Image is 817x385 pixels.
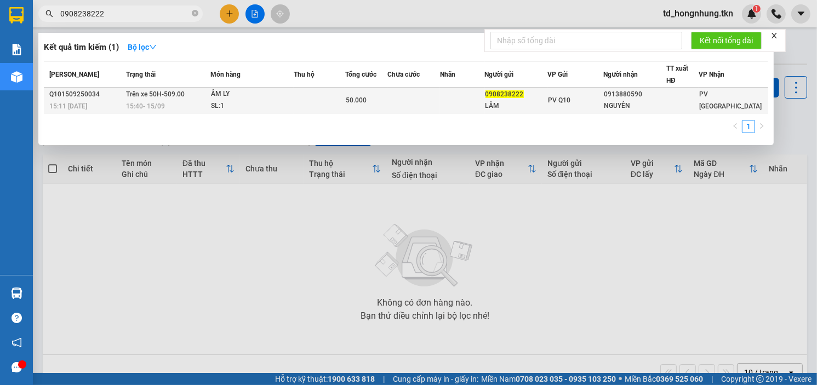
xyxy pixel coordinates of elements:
[770,32,778,39] span: close
[12,337,22,348] span: notification
[211,100,293,112] div: SL: 1
[691,32,762,49] button: Kết nối tổng đài
[44,42,119,53] h3: Kết quả tìm kiếm ( 1 )
[346,96,367,104] span: 50.000
[387,71,420,78] span: Chưa cước
[729,120,742,133] li: Previous Page
[485,71,514,78] span: Người gửi
[666,65,688,84] span: TT xuất HĐ
[11,44,22,55] img: solution-icon
[755,120,768,133] li: Next Page
[742,120,755,133] li: 1
[49,89,123,100] div: Q101509250034
[60,8,190,20] input: Tìm tên, số ĐT hoặc mã đơn
[742,120,755,133] a: 1
[548,96,570,104] span: PV Q10
[604,89,666,100] div: 0913880590
[128,43,157,51] strong: Bộ lọc
[729,120,742,133] button: left
[758,123,765,129] span: right
[11,288,22,299] img: warehouse-icon
[12,313,22,323] span: question-circle
[700,35,753,47] span: Kết nối tổng đài
[149,43,157,51] span: down
[49,71,99,78] span: [PERSON_NAME]
[45,10,53,18] span: search
[294,71,315,78] span: Thu hộ
[126,90,185,98] span: Trên xe 50H-509.00
[700,90,762,110] span: PV [GEOGRAPHIC_DATA]
[732,123,739,129] span: left
[49,102,87,110] span: 15:11 [DATE]
[755,120,768,133] button: right
[211,88,293,100] div: ÂM LY
[12,362,22,372] span: message
[604,100,666,112] div: NGUYÊN
[603,71,638,78] span: Người nhận
[11,71,22,83] img: warehouse-icon
[210,71,241,78] span: Món hàng
[485,100,547,112] div: LÂM
[192,9,198,19] span: close-circle
[126,102,165,110] span: 15:40 - 15/09
[699,71,725,78] span: VP Nhận
[490,32,682,49] input: Nhập số tổng đài
[192,10,198,16] span: close-circle
[9,7,24,24] img: logo-vxr
[547,71,568,78] span: VP Gửi
[119,38,165,56] button: Bộ lọcdown
[126,71,156,78] span: Trạng thái
[345,71,376,78] span: Tổng cước
[485,90,524,98] span: 0908238222
[440,71,455,78] span: Nhãn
